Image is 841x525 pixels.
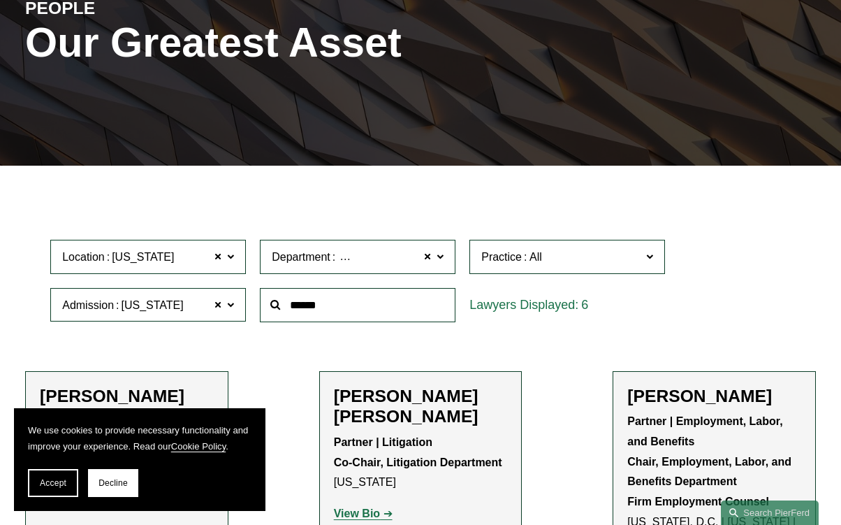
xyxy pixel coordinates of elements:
span: Employment, Labor, and Benefits [337,248,502,266]
span: [US_STATE] [112,248,174,266]
button: Accept [28,469,78,497]
section: Cookie banner [14,408,265,511]
a: View Bio [334,508,393,519]
span: Practice [481,251,522,263]
h2: [PERSON_NAME] [40,386,214,407]
h2: [PERSON_NAME] [PERSON_NAME] [334,386,508,428]
p: We use cookies to provide necessary functionality and improve your experience. Read our . [28,422,251,455]
span: Accept [40,478,66,488]
span: Department [272,251,330,263]
span: Admission [62,299,114,311]
strong: Partner | Litigation Co-Chair, Litigation Department [334,436,502,468]
span: [US_STATE] [121,296,183,315]
span: Decline [98,478,128,488]
p: [US_STATE] [334,433,508,493]
button: Decline [88,469,138,497]
strong: Partner | Employment, Labor, and Benefits Chair, Employment, Labor, and Benefits Department Firm ... [627,415,794,508]
strong: View Bio [334,508,380,519]
h2: [PERSON_NAME] [627,386,801,407]
span: 6 [581,298,588,312]
span: Location [62,251,105,263]
h1: Our Greatest Asset [25,19,553,66]
a: Search this site [721,501,819,525]
a: Cookie Policy [171,441,226,452]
